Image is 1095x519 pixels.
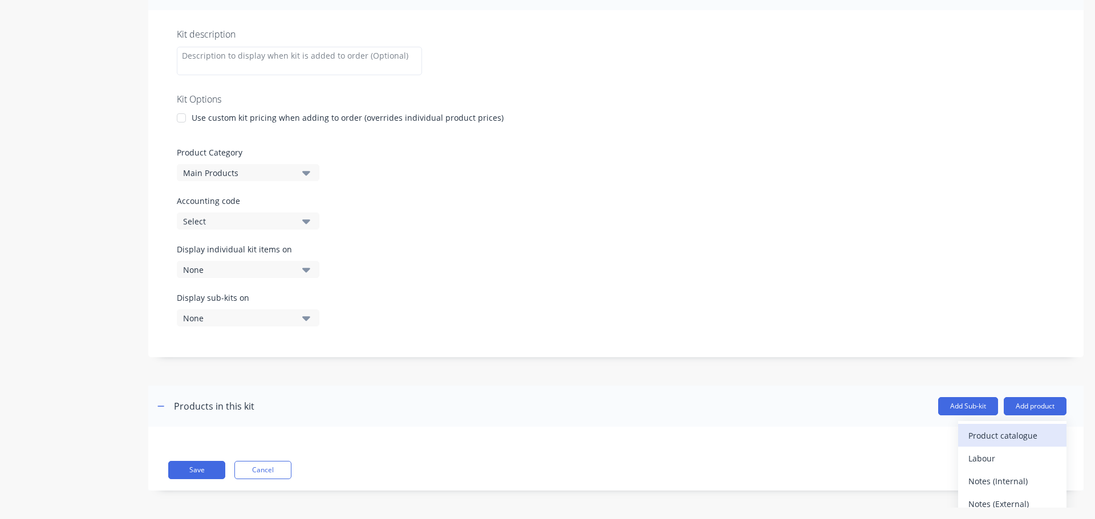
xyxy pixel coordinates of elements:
div: Kit Options [177,92,1055,106]
div: Notes (External) [968,496,1056,512]
div: None [183,264,294,276]
button: None [177,309,319,326]
div: Use custom kit pricing when adding to order (overrides individual product prices) [192,112,504,124]
label: Product Category [177,146,1055,158]
div: Notes (Internal) [968,473,1056,489]
div: Select [183,215,294,227]
button: Add Sub-kit [938,397,998,415]
div: Product catalogue [968,427,1056,444]
div: Main Products [183,167,294,179]
button: Select [177,212,319,230]
button: Cancel [234,461,291,479]
button: Notes (Internal) [958,469,1066,492]
button: Product catalogue [958,424,1066,447]
button: Notes (External) [958,492,1066,515]
div: Labour [968,450,1056,467]
button: Add product [1004,397,1066,415]
label: Display individual kit items on [177,243,319,255]
label: Accounting code [177,195,1055,207]
button: Save [168,461,225,479]
div: None [183,312,294,324]
div: Kit description [177,27,1055,41]
button: None [177,261,319,278]
button: Labour [958,447,1066,469]
label: Display sub-kits on [177,292,319,304]
button: Main Products [177,164,319,181]
div: Products in this kit [174,399,254,413]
